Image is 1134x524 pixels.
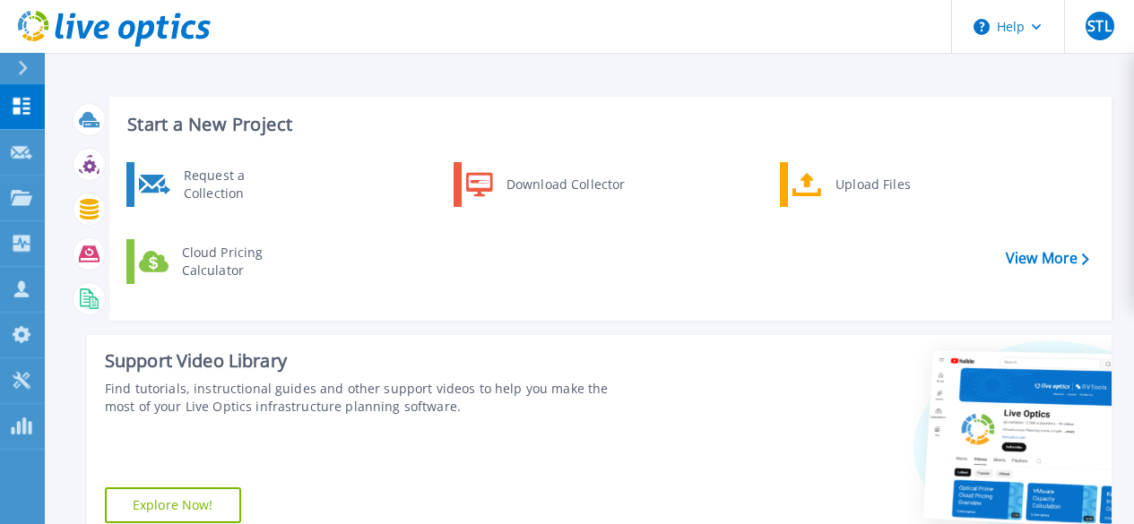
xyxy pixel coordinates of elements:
[454,162,637,207] a: Download Collector
[105,487,241,523] a: Explore Now!
[127,115,1088,134] h3: Start a New Project
[126,239,310,284] a: Cloud Pricing Calculator
[175,167,306,202] div: Request a Collection
[498,167,633,202] div: Download Collector
[105,380,637,416] div: Find tutorials, instructional guides and other support videos to help you make the most of your L...
[126,162,310,207] a: Request a Collection
[1006,250,1089,267] a: View More
[827,167,959,202] div: Upload Files
[173,244,306,279] div: Cloud Pricing Calculator
[780,162,964,207] a: Upload Files
[1087,19,1111,33] span: STL
[105,349,637,373] div: Support Video Library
